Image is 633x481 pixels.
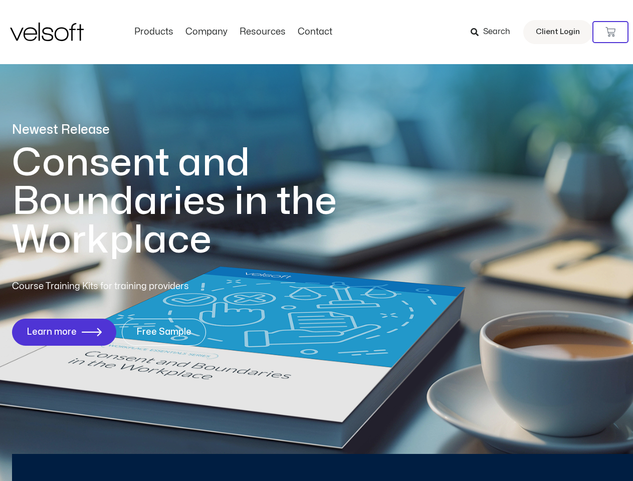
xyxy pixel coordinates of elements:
[292,27,338,38] a: ContactMenu Toggle
[483,26,510,39] span: Search
[10,23,84,41] img: Velsoft Training Materials
[27,327,77,337] span: Learn more
[12,319,116,346] a: Learn more
[179,27,234,38] a: CompanyMenu Toggle
[128,27,179,38] a: ProductsMenu Toggle
[12,280,262,294] p: Course Training Kits for training providers
[136,327,191,337] span: Free Sample
[122,319,206,346] a: Free Sample
[12,121,378,139] p: Newest Release
[234,27,292,38] a: ResourcesMenu Toggle
[536,26,580,39] span: Client Login
[12,144,378,260] h1: Consent and Boundaries in the Workplace
[128,27,338,38] nav: Menu
[523,20,592,44] a: Client Login
[471,24,517,41] a: Search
